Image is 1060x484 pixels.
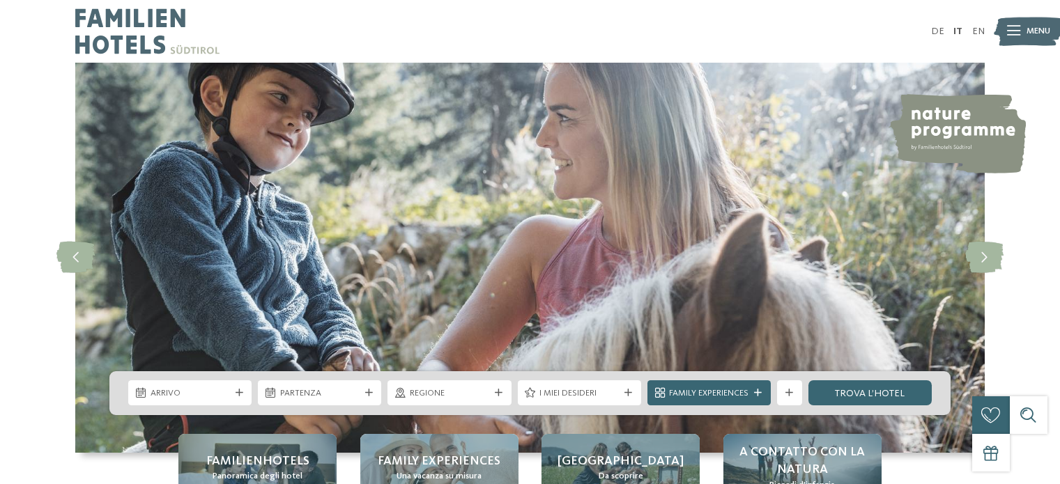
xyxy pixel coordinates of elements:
span: A contatto con la natura [736,444,869,478]
span: Menu [1027,25,1050,38]
span: Family experiences [378,453,500,470]
span: Family Experiences [669,387,748,400]
span: Panoramica degli hotel [213,470,302,483]
span: Una vacanza su misura [397,470,482,483]
img: Family hotel Alto Adige: the happy family places! [75,63,985,453]
a: IT [953,26,962,36]
span: Arrivo [151,387,230,400]
span: Regione [410,387,489,400]
span: [GEOGRAPHIC_DATA] [558,453,684,470]
a: EN [972,26,985,36]
a: trova l’hotel [808,380,932,405]
span: Partenza [280,387,360,400]
img: nature programme by Familienhotels Südtirol [888,94,1026,173]
span: I miei desideri [539,387,619,400]
span: Da scoprire [599,470,643,483]
a: DE [931,26,944,36]
span: Familienhotels [206,453,309,470]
